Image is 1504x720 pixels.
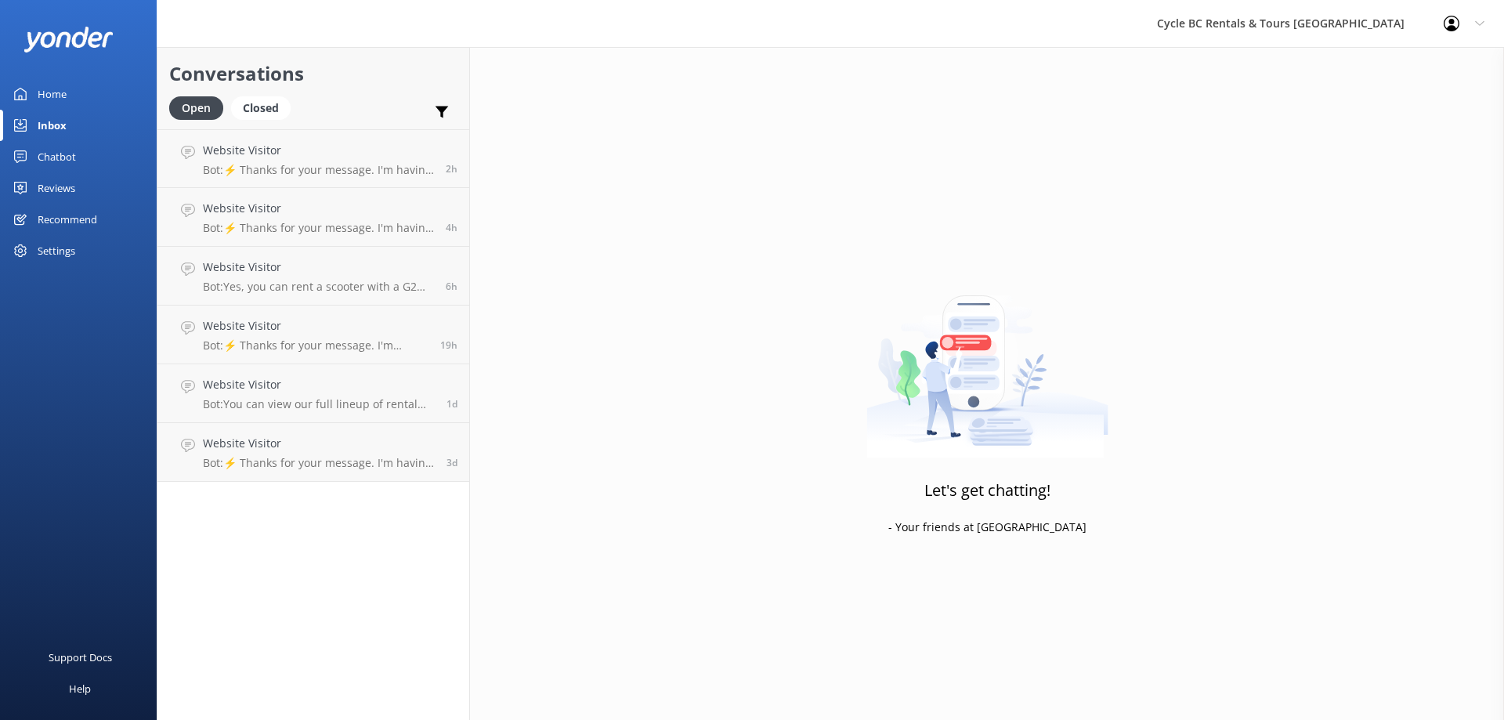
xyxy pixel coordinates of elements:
[446,162,457,175] span: Sep 15 2025 10:57am (UTC -07:00) America/Tijuana
[203,397,435,411] p: Bot: You can view our full lineup of rental motorcycles and gear at [URL][DOMAIN_NAME]. For ridin...
[924,478,1050,503] h3: Let's get chatting!
[203,163,434,177] p: Bot: ⚡ Thanks for your message. I'm having a difficult time finding the right answer for you. Ple...
[49,642,112,673] div: Support Docs
[203,280,434,294] p: Bot: Yes, you can rent a scooter with a G2 (Ontario) driver's license as it permits you to drive ...
[203,338,428,353] p: Bot: ⚡ Thanks for your message. I'm having a difficult time finding the right answer for you. Ple...
[157,129,469,188] a: Website VisitorBot:⚡ Thanks for your message. I'm having a difficult time finding the right answe...
[157,306,469,364] a: Website VisitorBot:⚡ Thanks for your message. I'm having a difficult time finding the right answe...
[38,110,67,141] div: Inbox
[446,397,457,411] span: Sep 13 2025 02:13pm (UTC -07:00) America/Tijuana
[169,99,231,116] a: Open
[203,142,434,159] h4: Website Visitor
[203,221,434,235] p: Bot: ⚡ Thanks for your message. I'm having a difficult time finding the right answer for you. Ple...
[23,27,114,52] img: yonder-white-logo.png
[169,59,457,89] h2: Conversations
[169,96,223,120] div: Open
[446,221,457,234] span: Sep 15 2025 08:43am (UTC -07:00) America/Tijuana
[38,141,76,172] div: Chatbot
[446,456,457,469] span: Sep 11 2025 03:13pm (UTC -07:00) America/Tijuana
[866,262,1108,458] img: artwork of a man stealing a conversation from at giant smartphone
[440,338,457,352] span: Sep 14 2025 05:47pm (UTC -07:00) America/Tijuana
[157,247,469,306] a: Website VisitorBot:Yes, you can rent a scooter with a G2 (Ontario) driver's license as it permits...
[38,172,75,204] div: Reviews
[203,259,434,276] h4: Website Visitor
[157,188,469,247] a: Website VisitorBot:⚡ Thanks for your message. I'm having a difficult time finding the right answe...
[203,456,435,470] p: Bot: ⚡ Thanks for your message. I'm having a difficult time finding the right answer for you. Ple...
[157,423,469,482] a: Website VisitorBot:⚡ Thanks for your message. I'm having a difficult time finding the right answe...
[69,673,91,704] div: Help
[38,235,75,266] div: Settings
[203,200,434,217] h4: Website Visitor
[888,519,1086,536] p: - Your friends at [GEOGRAPHIC_DATA]
[157,364,469,423] a: Website VisitorBot:You can view our full lineup of rental motorcycles and gear at [URL][DOMAIN_NA...
[203,317,428,335] h4: Website Visitor
[38,204,97,235] div: Recommend
[231,96,291,120] div: Closed
[203,435,435,452] h4: Website Visitor
[446,280,457,293] span: Sep 15 2025 07:02am (UTC -07:00) America/Tijuana
[203,376,435,393] h4: Website Visitor
[231,99,298,116] a: Closed
[38,78,67,110] div: Home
